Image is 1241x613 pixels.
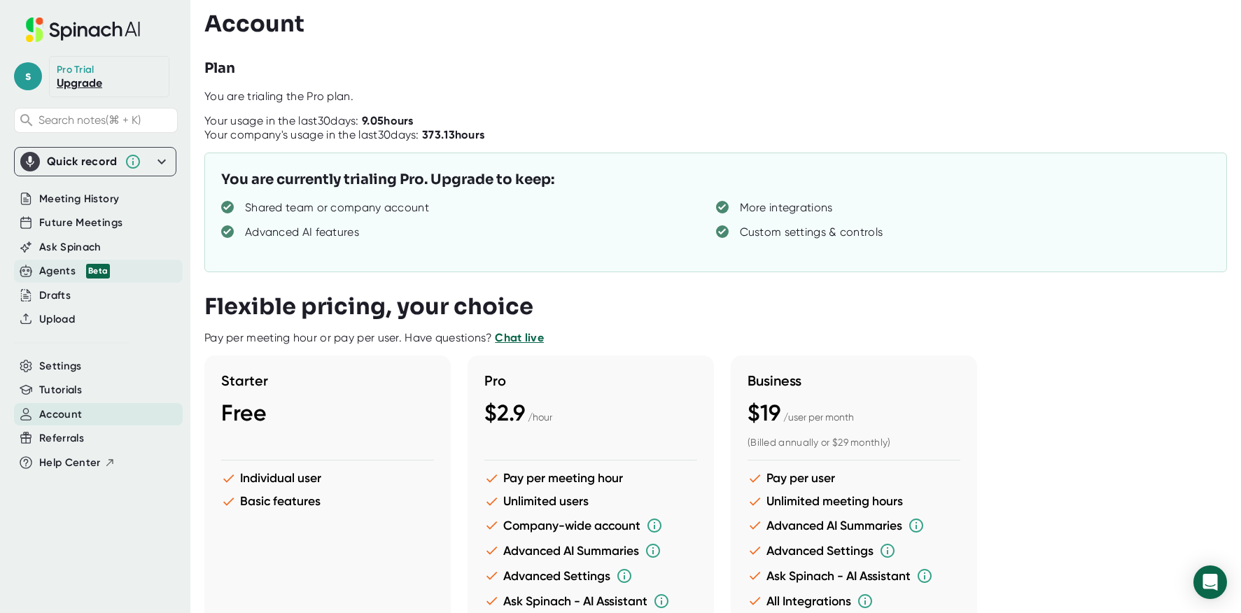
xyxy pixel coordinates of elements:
li: Basic features [221,494,434,509]
div: Your company's usage in the last 30 days: [204,128,484,142]
span: $2.9 [484,400,525,426]
li: Unlimited meeting hours [748,494,960,509]
span: Free [221,400,267,426]
span: $19 [748,400,780,426]
button: Meeting History [39,191,119,207]
div: You are trialing the Pro plan. [204,90,1241,104]
h3: Plan [204,58,235,79]
li: Advanced Settings [748,542,960,559]
span: / hour [528,411,552,423]
li: Individual user [221,471,434,486]
button: Account [39,407,82,423]
li: All Integrations [748,593,960,610]
div: Open Intercom Messenger [1193,565,1227,599]
h3: Business [748,372,960,389]
a: Chat live [495,331,544,344]
div: Pro Trial [57,64,97,76]
div: (Billed annually or $29 monthly) [748,437,960,449]
div: Beta [86,264,110,279]
h3: Flexible pricing, your choice [204,293,533,320]
li: Unlimited users [484,494,697,509]
b: 373.13 hours [422,128,484,141]
div: Advanced AI features [245,225,359,239]
button: Help Center [39,455,115,471]
button: Agents Beta [39,263,110,279]
div: Agents [39,263,110,279]
span: Search notes (⌘ + K) [38,113,141,127]
button: Referrals [39,430,84,446]
div: Quick record [20,148,170,176]
span: Help Center [39,455,101,471]
li: Pay per meeting hour [484,471,697,486]
div: Your usage in the last 30 days: [204,114,414,128]
h3: Starter [221,372,434,389]
button: Ask Spinach [39,239,101,255]
span: s [14,62,42,90]
h3: You are currently trialing Pro. Upgrade to keep: [221,169,554,190]
li: Ask Spinach - AI Assistant [484,593,697,610]
li: Ask Spinach - AI Assistant [748,568,960,584]
div: Shared team or company account [245,201,429,215]
div: Quick record [47,155,118,169]
button: Drafts [39,288,71,304]
b: 9.05 hours [362,114,414,127]
div: More integrations [740,201,833,215]
a: Upgrade [57,76,102,90]
div: Custom settings & controls [740,225,883,239]
button: Future Meetings [39,215,122,231]
h3: Pro [484,372,697,389]
li: Advanced AI Summaries [748,517,960,534]
button: Upload [39,311,75,327]
button: Settings [39,358,82,374]
button: Tutorials [39,382,82,398]
li: Advanced AI Summaries [484,542,697,559]
li: Advanced Settings [484,568,697,584]
li: Pay per user [748,471,960,486]
div: Pay per meeting hour or pay per user. Have questions? [204,331,544,345]
li: Company-wide account [484,517,697,534]
h3: Account [204,10,304,37]
span: / user per month [783,411,854,423]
